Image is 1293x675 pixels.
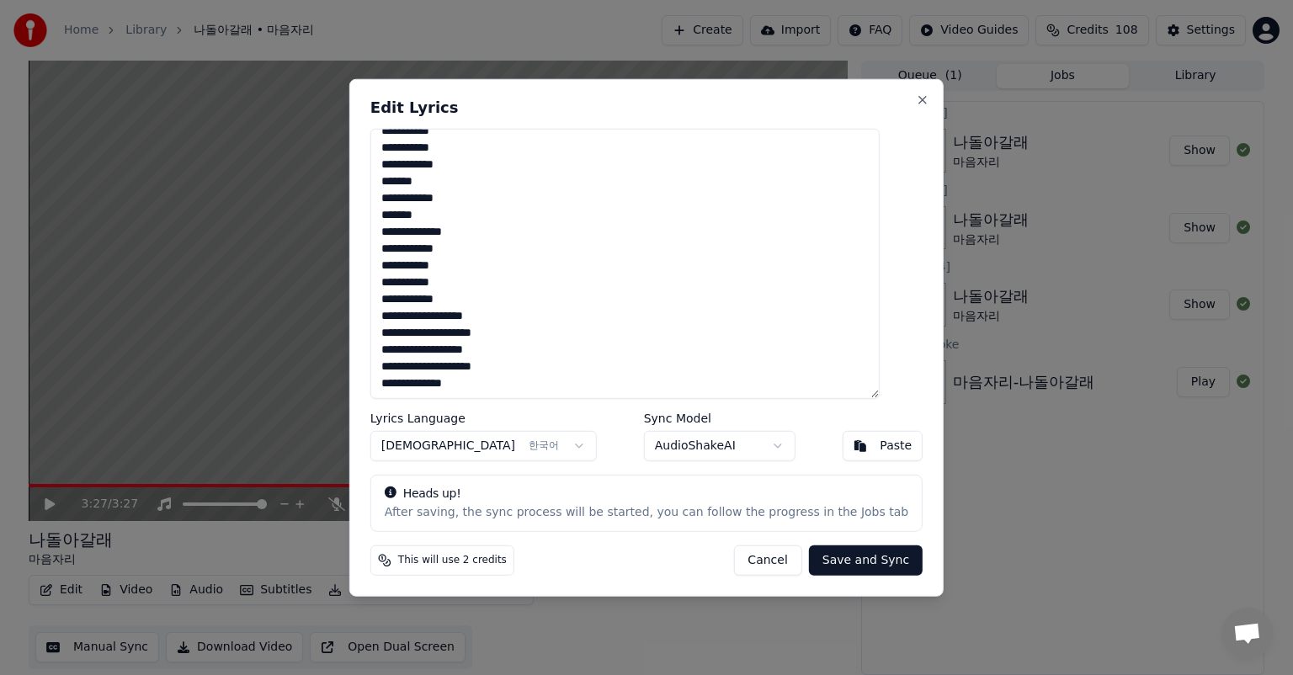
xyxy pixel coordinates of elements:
label: Sync Model [644,412,795,423]
button: Save and Sync [809,545,923,575]
div: After saving, the sync process will be started, you can follow the progress in the Jobs tab [385,503,908,520]
button: Paste [842,430,923,460]
div: Paste [880,437,912,454]
h2: Edit Lyrics [370,100,923,115]
button: Cancel [733,545,801,575]
label: Lyrics Language [370,412,597,423]
div: Heads up! [385,485,908,502]
span: This will use 2 credits [398,553,507,566]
